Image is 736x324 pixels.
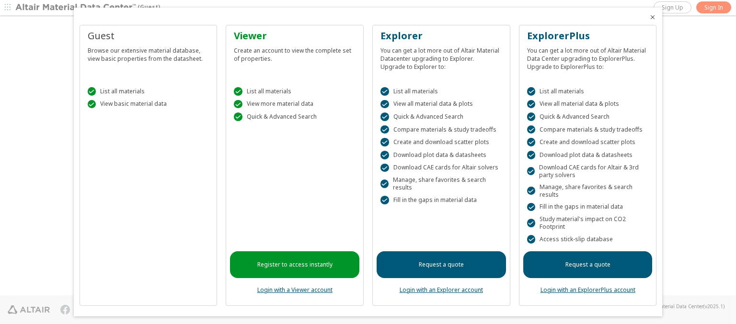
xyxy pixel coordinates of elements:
[527,203,649,212] div: Fill in the gaps in material data
[380,196,389,204] div: 
[400,286,483,294] a: Login with an Explorer account
[527,100,536,109] div: 
[380,164,389,172] div: 
[380,179,389,188] div: 
[234,43,356,63] div: Create an account to view the complete set of properties.
[527,87,536,96] div: 
[380,151,389,159] div: 
[88,29,209,43] div: Guest
[88,43,209,63] div: Browse our extensive material database, view basic properties from the datasheet.
[527,112,536,121] div: 
[527,29,649,43] div: ExplorerPlus
[527,151,536,159] div: 
[527,183,649,199] div: Manage, share favorites & search results
[527,87,649,96] div: List all materials
[88,87,209,96] div: List all materials
[230,251,359,278] a: Register to access instantly
[649,13,656,21] button: Close
[527,235,649,244] div: Access stick-slip database
[527,125,649,134] div: Compare materials & study tradeoffs
[88,100,209,109] div: View basic material data
[380,176,502,191] div: Manage, share favorites & search results
[380,112,389,121] div: 
[380,29,502,43] div: Explorer
[527,164,649,179] div: Download CAE cards for Altair & 3rd party solvers
[527,235,536,244] div: 
[527,138,649,146] div: Create and download scatter plots
[234,87,242,96] div: 
[380,125,389,134] div: 
[527,43,649,71] div: You can get a lot more out of Altair Material Data Center upgrading to ExplorerPlus. Upgrade to E...
[523,251,653,278] a: Request a quote
[527,125,536,134] div: 
[527,219,535,227] div: 
[380,138,502,146] div: Create and download scatter plots
[527,215,649,231] div: Study material's impact on CO2 Footprint
[527,100,649,109] div: View all material data & plots
[527,151,649,159] div: Download plot data & datasheets
[380,125,502,134] div: Compare materials & study tradeoffs
[257,286,333,294] a: Login with a Viewer account
[380,100,389,109] div: 
[234,100,242,109] div: 
[527,138,536,146] div: 
[88,87,96,96] div: 
[234,112,356,121] div: Quick & Advanced Search
[234,87,356,96] div: List all materials
[380,100,502,109] div: View all material data & plots
[88,100,96,109] div: 
[380,87,502,96] div: List all materials
[380,138,389,146] div: 
[527,112,649,121] div: Quick & Advanced Search
[527,187,535,195] div: 
[234,29,356,43] div: Viewer
[380,196,502,204] div: Fill in the gaps in material data
[380,112,502,121] div: Quick & Advanced Search
[234,112,242,121] div: 
[380,151,502,159] div: Download plot data & datasheets
[377,251,506,278] a: Request a quote
[380,164,502,172] div: Download CAE cards for Altair solvers
[527,167,535,176] div: 
[540,286,635,294] a: Login with an ExplorerPlus account
[527,203,536,212] div: 
[380,87,389,96] div: 
[234,100,356,109] div: View more material data
[380,43,502,71] div: You can get a lot more out of Altair Material Datacenter upgrading to Explorer. Upgrade to Explor...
